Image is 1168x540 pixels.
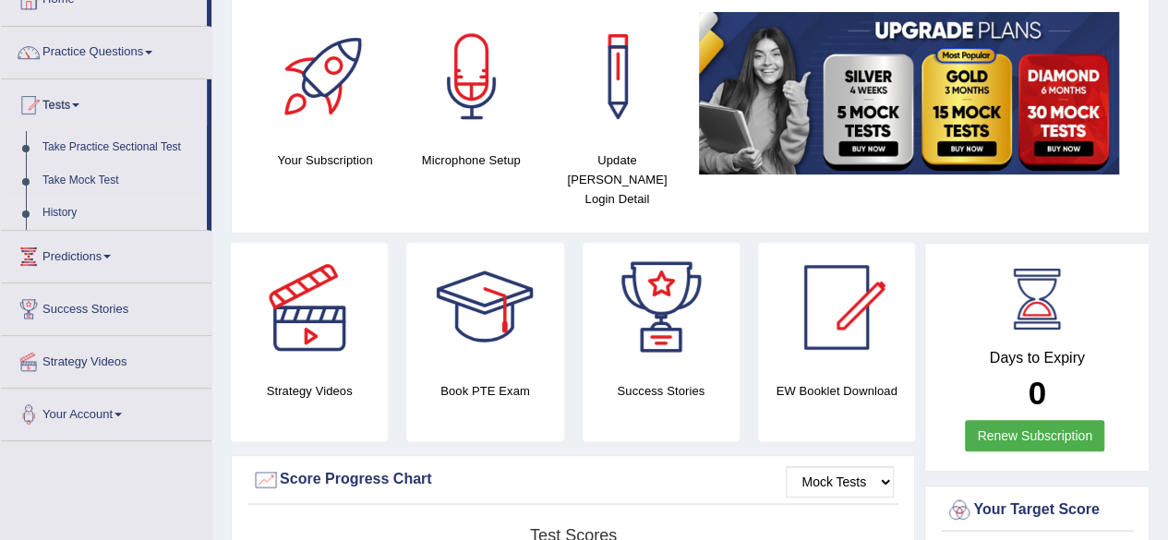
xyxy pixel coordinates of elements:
[34,164,207,198] a: Take Mock Test
[1,231,211,277] a: Predictions
[965,420,1104,451] a: Renew Subscription
[1028,375,1045,411] b: 0
[1,389,211,435] a: Your Account
[231,381,388,401] h4: Strategy Videos
[34,197,207,230] a: History
[252,466,894,494] div: Score Progress Chart
[1,283,211,330] a: Success Stories
[699,12,1119,174] img: small5.jpg
[1,27,211,73] a: Practice Questions
[758,381,915,401] h4: EW Booklet Download
[407,150,535,170] h4: Microphone Setup
[945,497,1128,524] div: Your Target Score
[945,350,1128,366] h4: Days to Expiry
[1,336,211,382] a: Strategy Videos
[1,79,207,126] a: Tests
[583,381,740,401] h4: Success Stories
[261,150,389,170] h4: Your Subscription
[406,381,563,401] h4: Book PTE Exam
[553,150,680,209] h4: Update [PERSON_NAME] Login Detail
[34,131,207,164] a: Take Practice Sectional Test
